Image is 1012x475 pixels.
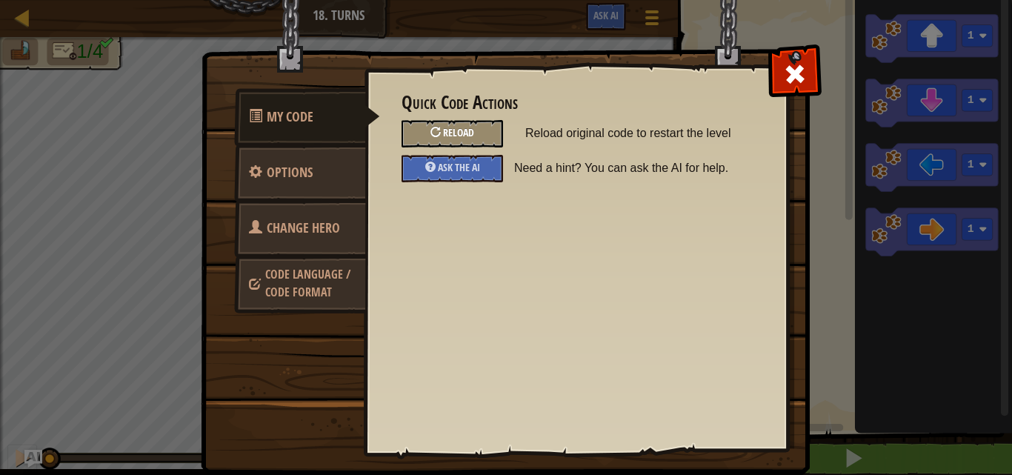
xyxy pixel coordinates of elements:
span: Need a hint? You can ask the AI for help. [514,155,762,182]
span: Ask the AI [438,160,480,174]
div: Ask the AI [402,155,503,182]
span: Choose hero, language [265,266,350,300]
span: Reload original code to restart the level [525,120,750,147]
span: Configure settings [267,163,313,182]
span: Reload [443,125,474,139]
span: Quick Code Actions [267,107,313,126]
div: Reload original code to restart the level [402,120,503,147]
a: My Code [234,88,380,146]
span: Choose hero, language [267,219,340,237]
h3: Quick Code Actions [402,93,750,113]
a: Options [234,144,366,202]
